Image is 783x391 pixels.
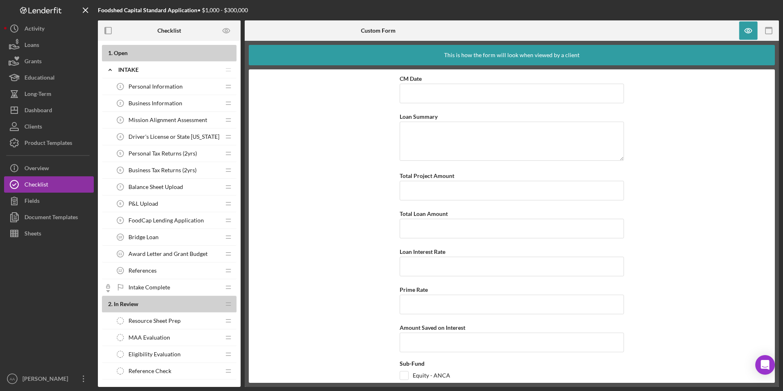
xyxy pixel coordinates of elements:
[118,269,122,273] tspan: 12
[119,202,122,206] tspan: 8
[128,184,183,190] span: Balance Sheet Upload
[4,193,94,209] button: Fields
[4,225,94,242] button: Sheets
[128,133,219,140] span: Driver's License or State [US_STATE]
[128,234,159,240] span: Bridge Loan
[20,371,73,389] div: [PERSON_NAME]
[10,377,15,381] text: AA
[24,160,49,178] div: Overview
[118,235,122,239] tspan: 10
[24,37,39,55] div: Loans
[24,102,52,120] div: Dashboard
[400,324,465,331] label: Amount Saved on Interest
[4,102,94,118] button: Dashboard
[118,252,122,256] tspan: 11
[444,45,580,65] div: This is how the form will look when viewed by a client
[98,7,197,13] b: Foodshed Capital Standard Application
[24,176,48,195] div: Checklist
[128,167,197,173] span: Business Tax Returns (2yrs)
[98,7,248,13] div: • $1,000 - $300,000
[119,101,122,105] tspan: 2
[119,218,122,222] tspan: 9
[128,217,204,224] span: FoodCap Lending Application
[4,20,94,37] button: Activity
[400,172,454,179] label: Total Project Amount
[128,318,181,324] span: Resource Sheet Prep
[4,209,94,225] button: Document Templates
[4,371,94,387] button: AA[PERSON_NAME]
[755,355,775,375] div: Open Intercom Messenger
[118,67,220,73] div: Intake
[4,53,94,69] button: Grants
[24,69,55,88] div: Educational
[24,86,51,104] div: Long-Term
[128,351,181,358] span: Eligibility Evaluation
[4,69,94,86] button: Educational
[4,135,94,151] button: Product Templates
[400,210,448,217] label: Total Loan Amount
[24,20,44,39] div: Activity
[24,118,42,137] div: Clients
[119,185,122,189] tspan: 7
[128,284,170,291] span: Intake Complete
[128,334,170,341] span: MAA Evaluation
[400,113,438,120] label: Loan Summary
[128,368,171,374] span: Reference Check
[4,160,94,176] button: Overview
[24,193,40,211] div: Fields
[400,248,445,255] label: Loan Interest Rate
[4,176,94,193] button: Checklist
[157,27,181,34] b: Checklist
[119,84,122,89] tspan: 1
[108,49,113,56] span: 1 .
[361,27,396,34] b: Custom Form
[119,135,122,139] tspan: 4
[24,135,72,153] div: Product Templates
[128,267,157,274] span: References
[4,86,94,102] button: Long-Term
[400,75,422,82] label: CM Date
[128,200,158,207] span: P&L Upload
[24,53,42,71] div: Grants
[4,37,94,53] button: Loans
[128,83,183,90] span: Personal Information
[413,371,450,380] label: Equity - ANCA
[24,225,41,244] div: Sheets
[128,150,197,157] span: Personal Tax Returns (2yrs)
[128,100,182,107] span: Business Information
[4,118,94,135] button: Clients
[24,209,78,227] div: Document Templates
[119,168,122,172] tspan: 6
[108,300,113,307] span: 2 .
[114,49,128,56] span: Open
[128,251,208,257] span: Award Letter and Grant Budget
[400,286,428,293] label: Prime Rate
[128,117,207,123] span: Mission Alignment Assessment
[217,22,236,40] button: Preview as
[119,118,122,122] tspan: 3
[114,300,138,307] span: In Review
[400,360,624,367] div: Sub-Fund
[119,151,122,156] tspan: 5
